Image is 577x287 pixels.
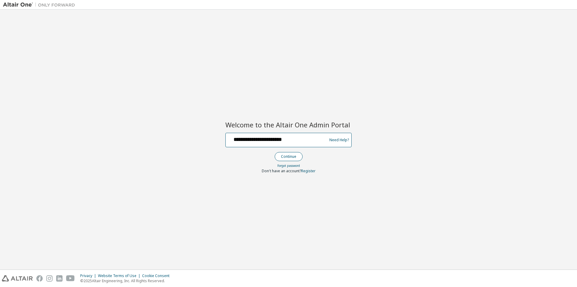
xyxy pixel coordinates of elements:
[66,275,75,282] img: youtube.svg
[142,273,173,278] div: Cookie Consent
[80,278,173,283] p: © 2025 Altair Engineering, Inc. All Rights Reserved.
[46,275,53,282] img: instagram.svg
[275,152,303,161] button: Continue
[262,168,301,173] span: Don't have an account?
[98,273,142,278] div: Website Terms of Use
[56,275,63,282] img: linkedin.svg
[301,168,316,173] a: Register
[277,164,300,168] a: Forgot password
[80,273,98,278] div: Privacy
[225,120,352,129] h2: Welcome to the Altair One Admin Portal
[36,275,43,282] img: facebook.svg
[2,275,33,282] img: altair_logo.svg
[3,2,78,8] img: Altair One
